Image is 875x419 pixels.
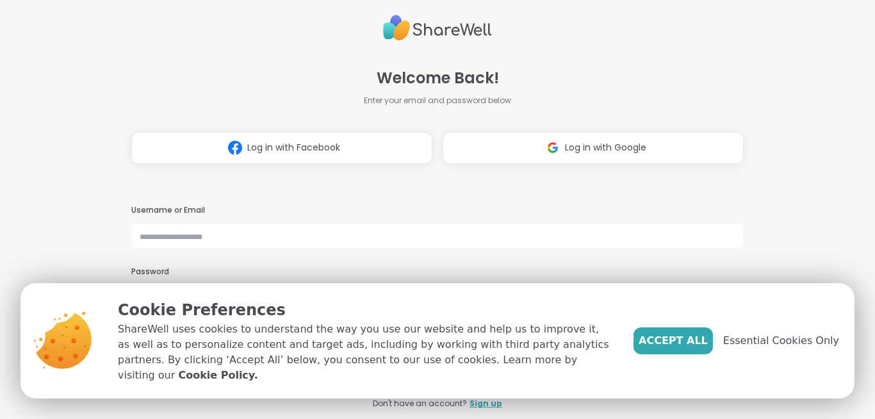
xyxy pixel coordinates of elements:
span: Essential Cookies Only [723,333,839,349]
span: Log in with Facebook [247,141,340,154]
a: Cookie Policy. [178,368,258,383]
span: Enter your email and password below [364,95,511,106]
img: ShareWell Logo [383,10,492,46]
span: Log in with Google [565,141,646,154]
span: Welcome Back! [377,67,499,90]
img: ShareWell Logomark [223,136,247,160]
h3: Username or Email [131,205,744,216]
span: Don't have an account? [373,398,467,409]
h3: Password [131,267,744,277]
button: Accept All [634,327,713,354]
p: ShareWell uses cookies to understand the way you use our website and help us to improve it, as we... [118,322,613,383]
p: Cookie Preferences [118,299,613,322]
img: ShareWell Logomark [541,136,565,160]
a: Sign up [470,398,502,409]
span: Accept All [639,333,708,349]
button: Log in with Facebook [131,132,432,164]
button: Log in with Google [443,132,744,164]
